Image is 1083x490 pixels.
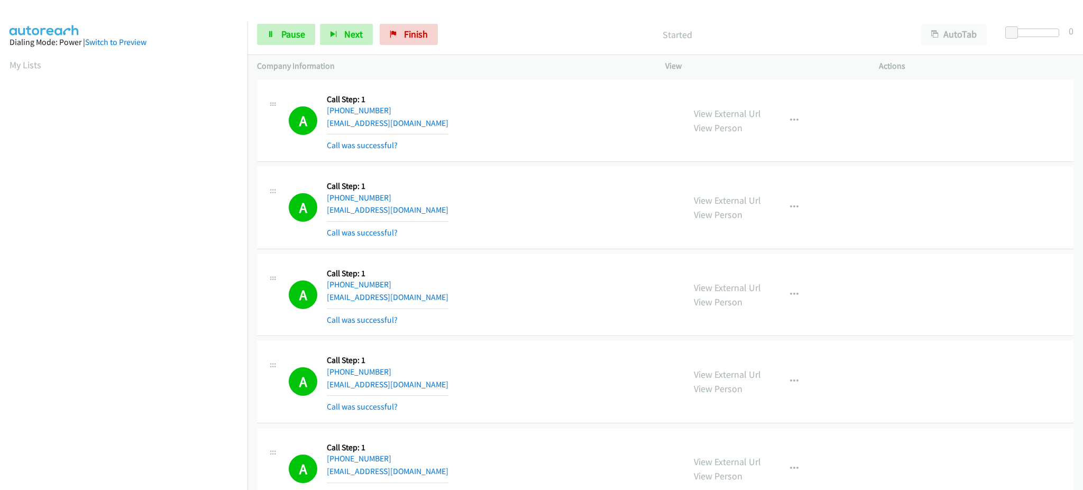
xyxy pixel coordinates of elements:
h1: A [289,280,317,309]
a: Call was successful? [327,228,398,238]
a: Call was successful? [327,315,398,325]
button: Next [320,24,373,45]
h1: A [289,367,317,396]
a: [PHONE_NUMBER] [327,279,391,289]
h5: Call Step: 1 [327,181,448,192]
a: Call was successful? [327,140,398,150]
a: [EMAIL_ADDRESS][DOMAIN_NAME] [327,118,448,128]
a: View Person [694,383,742,395]
a: View Person [694,296,742,308]
a: [PHONE_NUMBER] [327,193,391,203]
span: Pause [281,28,305,40]
a: [EMAIL_ADDRESS][DOMAIN_NAME] [327,466,448,476]
a: [PHONE_NUMBER] [327,105,391,115]
a: View External Url [694,107,761,120]
div: Delay between calls (in seconds) [1011,29,1059,37]
a: [PHONE_NUMBER] [327,367,391,377]
h1: A [289,193,317,222]
a: [EMAIL_ADDRESS][DOMAIN_NAME] [327,205,448,215]
a: View External Url [694,194,761,206]
h5: Call Step: 1 [327,94,448,105]
h5: Call Step: 1 [327,355,448,366]
div: Dialing Mode: Power | [10,36,238,49]
a: [EMAIL_ADDRESS][DOMAIN_NAME] [327,292,448,302]
a: Switch to Preview [85,37,146,47]
p: View [665,60,860,72]
a: View External Url [694,282,761,294]
p: Actions [879,60,1073,72]
h1: A [289,106,317,135]
a: Call was successful? [327,402,398,412]
a: View Person [694,122,742,134]
button: AutoTab [921,24,987,45]
a: View External Url [694,368,761,380]
span: Finish [404,28,428,40]
h5: Call Step: 1 [327,268,448,279]
h5: Call Step: 1 [327,442,448,453]
h1: A [289,455,317,483]
a: [PHONE_NUMBER] [327,453,391,464]
a: My Lists [10,59,41,71]
a: Pause [257,24,315,45]
a: [EMAIL_ADDRESS][DOMAIN_NAME] [327,379,448,389]
p: Company Information [257,60,646,72]
p: Started [452,28,902,42]
span: Next [344,28,363,40]
div: 0 [1069,24,1073,38]
a: Finish [380,24,438,45]
a: View Person [694,208,742,221]
a: View Person [694,470,742,482]
iframe: Resource Center [1053,203,1083,287]
a: View External Url [694,456,761,468]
